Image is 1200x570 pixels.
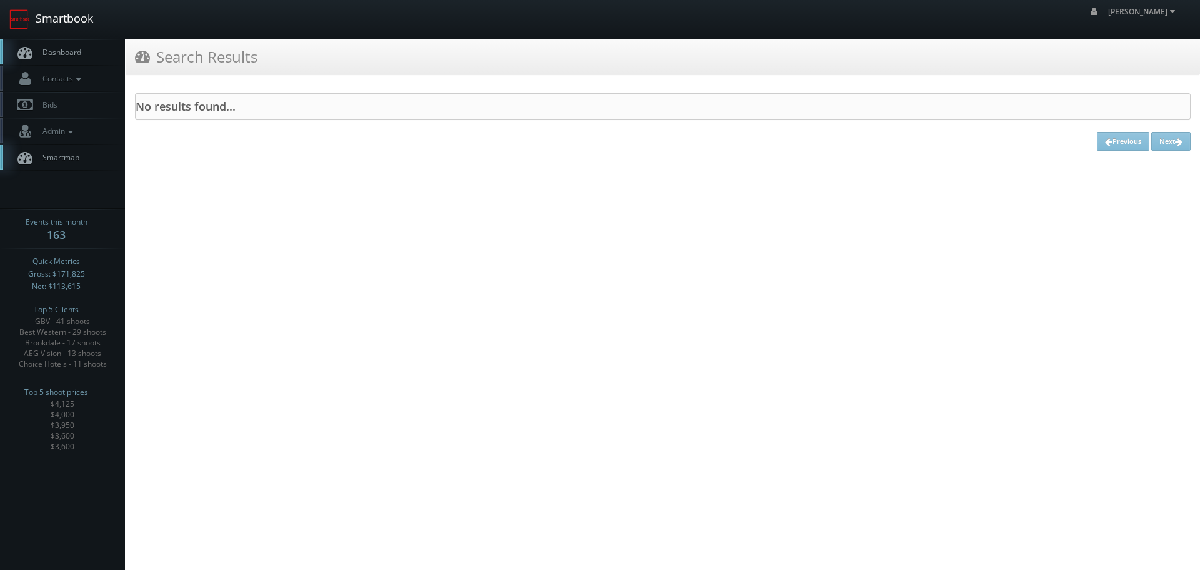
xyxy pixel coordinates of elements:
span: Contacts [36,73,84,84]
strong: 163 [47,227,66,242]
span: Top 5 Clients [34,303,79,316]
h3: Search Results [135,46,257,68]
span: Net: $113,615 [32,280,81,293]
span: Events this month [26,216,87,228]
h4: No results found... [136,100,1190,113]
span: Quick Metrics [32,255,80,268]
img: smartbook-logo.png [9,9,29,29]
span: [PERSON_NAME] [1108,6,1179,17]
span: Dashboard [36,47,81,58]
span: Bids [36,99,57,110]
span: Gross: $171,825 [28,268,85,280]
span: Top 5 shoot prices [24,386,88,399]
span: Admin [36,126,76,136]
span: Smartmap [36,152,79,163]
